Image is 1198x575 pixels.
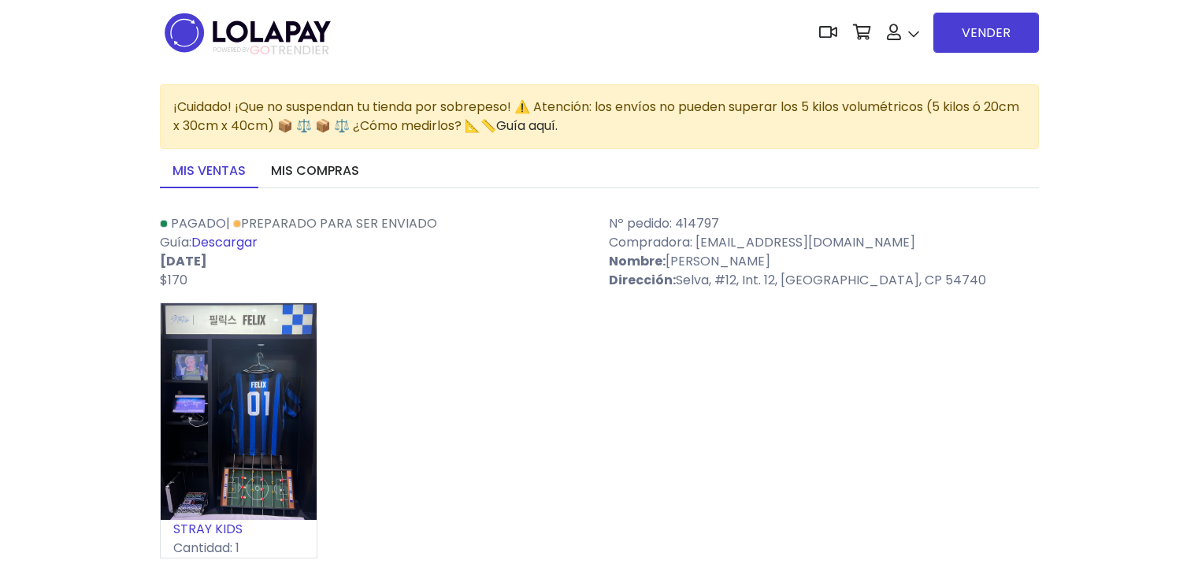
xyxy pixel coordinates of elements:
span: Pagado [171,214,226,232]
a: Preparado para ser enviado [233,214,437,232]
span: POWERED BY [213,46,250,54]
strong: Dirección: [609,271,676,289]
p: [PERSON_NAME] [609,252,1039,271]
div: | Guía: [150,214,599,290]
img: small_1757002927055.jpeg [161,303,317,520]
span: TRENDIER [213,43,329,57]
span: GO [250,41,270,59]
span: ¡Cuidado! ¡Que no suspendan tu tienda por sobrepeso! ⚠️ Atención: los envíos no pueden superar lo... [173,98,1019,135]
a: Mis compras [258,155,372,188]
p: Nº pedido: 414797 [609,214,1039,233]
a: Guía aquí. [496,117,558,135]
strong: Nombre: [609,252,666,270]
a: VENDER [933,13,1039,53]
p: [DATE] [160,252,590,271]
p: Compradora: [EMAIL_ADDRESS][DOMAIN_NAME] [609,233,1039,252]
img: logo [160,8,336,57]
p: Cantidad: 1 [161,539,317,558]
a: Descargar [191,233,258,251]
p: Selva, #12, Int. 12, [GEOGRAPHIC_DATA], CP 54740 [609,271,1039,290]
a: STRAY KIDS [173,520,243,538]
span: $170 [160,271,187,289]
a: Mis ventas [160,155,258,188]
